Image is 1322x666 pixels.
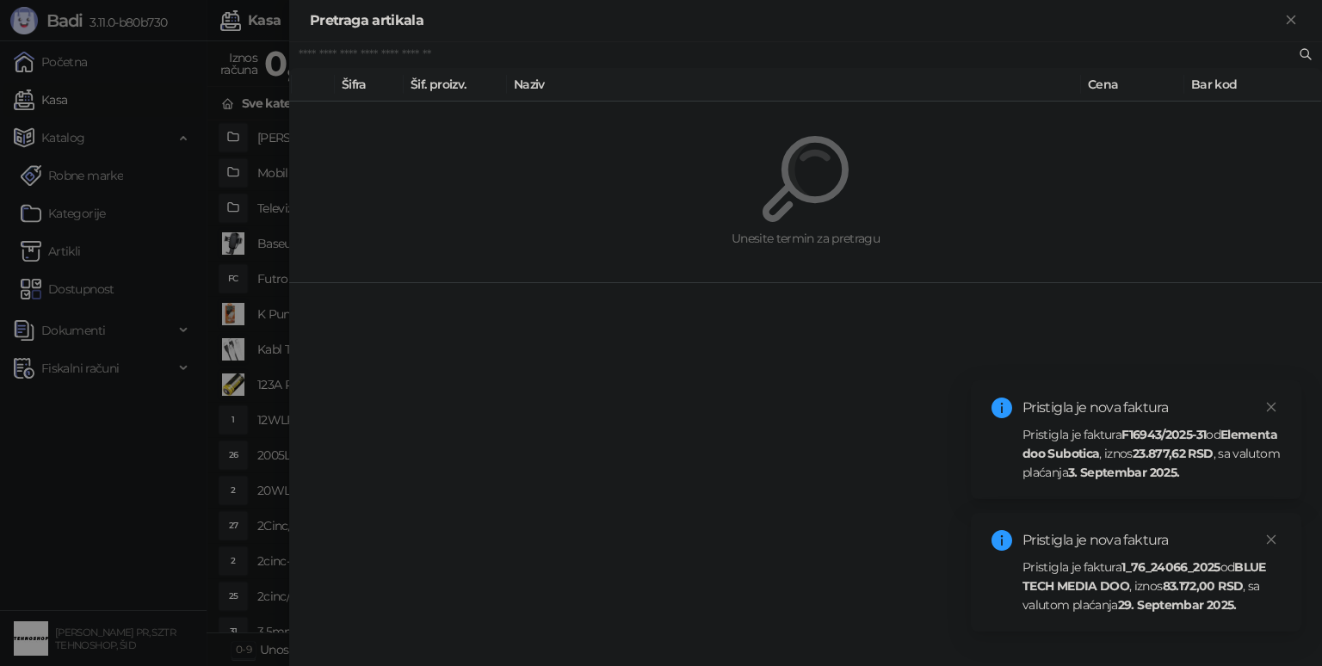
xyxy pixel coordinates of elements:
strong: 1_76_24066_2025 [1121,559,1220,575]
th: Cena [1081,68,1184,102]
strong: 29. Septembar 2025. [1118,597,1237,613]
span: close [1265,401,1277,413]
button: Zatvori [1281,10,1301,31]
a: Close [1262,398,1281,416]
span: info-circle [991,398,1012,418]
strong: 83.172,00 RSD [1163,578,1244,594]
th: Naziv [507,68,1081,102]
div: Unesite termin za pretragu [330,229,1281,248]
div: Pristigla je nova faktura [1022,398,1281,418]
strong: 23.877,62 RSD [1133,446,1214,461]
strong: 3. Septembar 2025. [1068,465,1179,480]
div: Pristigla je nova faktura [1022,530,1281,551]
img: Pretraga [763,136,849,222]
a: Close [1262,530,1281,549]
div: Pristigla je faktura od , iznos , sa valutom plaćanja [1022,558,1281,614]
span: info-circle [991,530,1012,551]
div: Pretraga artikala [310,10,1281,31]
strong: F16943/2025-31 [1121,427,1206,442]
strong: BLUE TECH MEDIA DOO [1022,559,1266,594]
div: Pristigla je faktura od , iznos , sa valutom plaćanja [1022,425,1281,482]
th: Šifra [335,68,404,102]
th: Šif. proizv. [404,68,507,102]
span: close [1265,533,1277,546]
th: Bar kod [1184,68,1322,102]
